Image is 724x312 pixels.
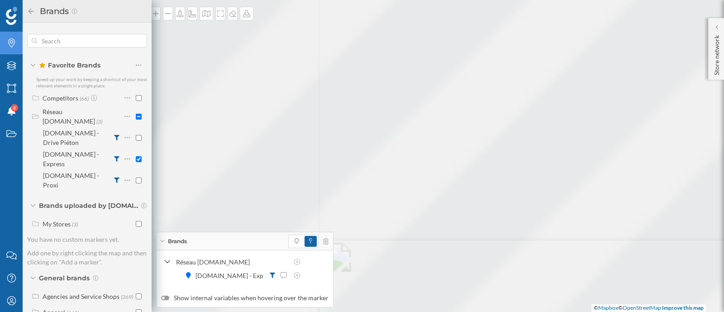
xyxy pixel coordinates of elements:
div: Competitors [43,94,78,102]
span: (269) [121,293,133,300]
span: General brands [39,274,90,283]
div: Agencies and Service Shops [43,293,119,300]
img: Geoblink Logo [6,7,17,25]
span: Brands uploaded by [DOMAIN_NAME] [39,201,138,210]
span: (3) [96,117,102,125]
p: Store network [712,32,721,75]
span: Brands [168,237,187,245]
p: You have no custom markers yet. [27,235,147,244]
a: OpenStreetMap [623,304,661,311]
div: Réseau [DOMAIN_NAME] [176,257,288,267]
div: Réseau [DOMAIN_NAME] [43,108,95,125]
span: Speed up your work by keeping a shortcut of your most relevant elements in a single place. [36,77,147,88]
a: Mapbox [598,304,618,311]
span: (66) [80,94,89,102]
span: 8 [13,103,16,112]
div: [DOMAIN_NAME] - Express [43,150,99,168]
span: (3) [72,220,78,228]
div: [DOMAIN_NAME] - Express [195,271,279,280]
div: My Stores [43,220,71,228]
div: [DOMAIN_NAME] - Drive Piéton [43,129,99,146]
label: Show internal variables when hovering over the marker [161,293,329,302]
h2: Brands [35,4,71,19]
div: [DOMAIN_NAME] - Proxi [43,172,99,189]
a: Improve this map [662,304,704,311]
span: Assistance [14,6,58,14]
div: © © [591,304,706,312]
p: Add one by right clicking the map and then clicking on "Add a marker". [27,249,147,267]
span: Favorite Brands [39,61,100,70]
